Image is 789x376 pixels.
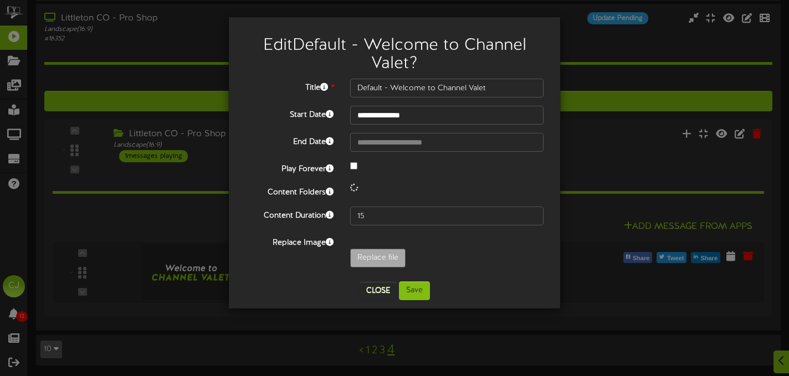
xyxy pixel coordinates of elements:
input: 15 [350,207,544,225]
input: Title [350,79,544,97]
label: Replace Image [237,234,342,249]
h2: Edit Default - Welcome to Channel Valet ? [245,37,544,73]
label: Content Duration [237,207,342,222]
label: Title [237,79,342,94]
button: Close [360,282,397,300]
label: Play Forever [237,160,342,175]
label: End Date [237,133,342,148]
label: Start Date [237,106,342,121]
button: Save [399,281,430,300]
label: Content Folders [237,183,342,198]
